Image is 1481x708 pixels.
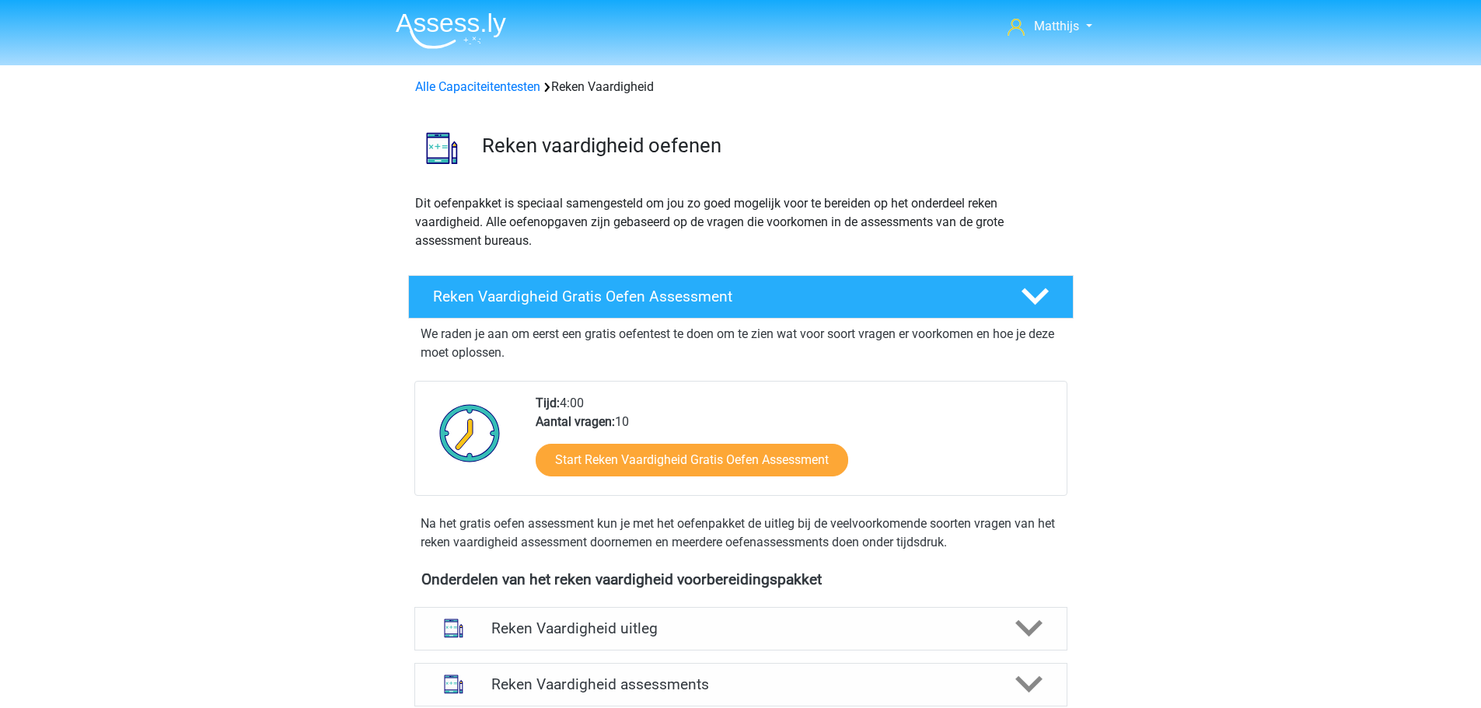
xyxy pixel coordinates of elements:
img: Assessly [396,12,506,49]
h4: Reken Vaardigheid uitleg [491,619,990,637]
p: We raden je aan om eerst een gratis oefentest te doen om te zien wat voor soort vragen er voorkom... [421,325,1061,362]
a: uitleg Reken Vaardigheid uitleg [408,607,1074,650]
div: Reken Vaardigheid [409,78,1073,96]
a: Start Reken Vaardigheid Gratis Oefen Assessment [536,444,848,476]
b: Aantal vragen: [536,414,615,429]
div: 4:00 10 [524,394,1066,495]
h4: Reken Vaardigheid assessments [491,675,990,693]
a: Matthijs [1001,17,1098,36]
img: reken vaardigheid assessments [434,664,473,704]
div: Na het gratis oefen assessment kun je met het oefenpakket de uitleg bij de veelvoorkomende soorte... [414,514,1067,552]
span: Matthijs [1034,19,1079,33]
a: Alle Capaciteitentesten [415,79,540,94]
h4: Onderdelen van het reken vaardigheid voorbereidingspakket [421,570,1060,588]
p: Dit oefenpakket is speciaal samengesteld om jou zo goed mogelijk voor te bereiden op het onderdee... [415,194,1067,250]
img: Klok [431,394,509,472]
img: reken vaardigheid uitleg [434,609,473,648]
h3: Reken vaardigheid oefenen [482,134,1061,158]
h4: Reken Vaardigheid Gratis Oefen Assessment [433,288,996,305]
a: Reken Vaardigheid Gratis Oefen Assessment [402,275,1080,319]
img: reken vaardigheid [409,115,475,181]
b: Tijd: [536,396,560,410]
a: assessments Reken Vaardigheid assessments [408,663,1074,706]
